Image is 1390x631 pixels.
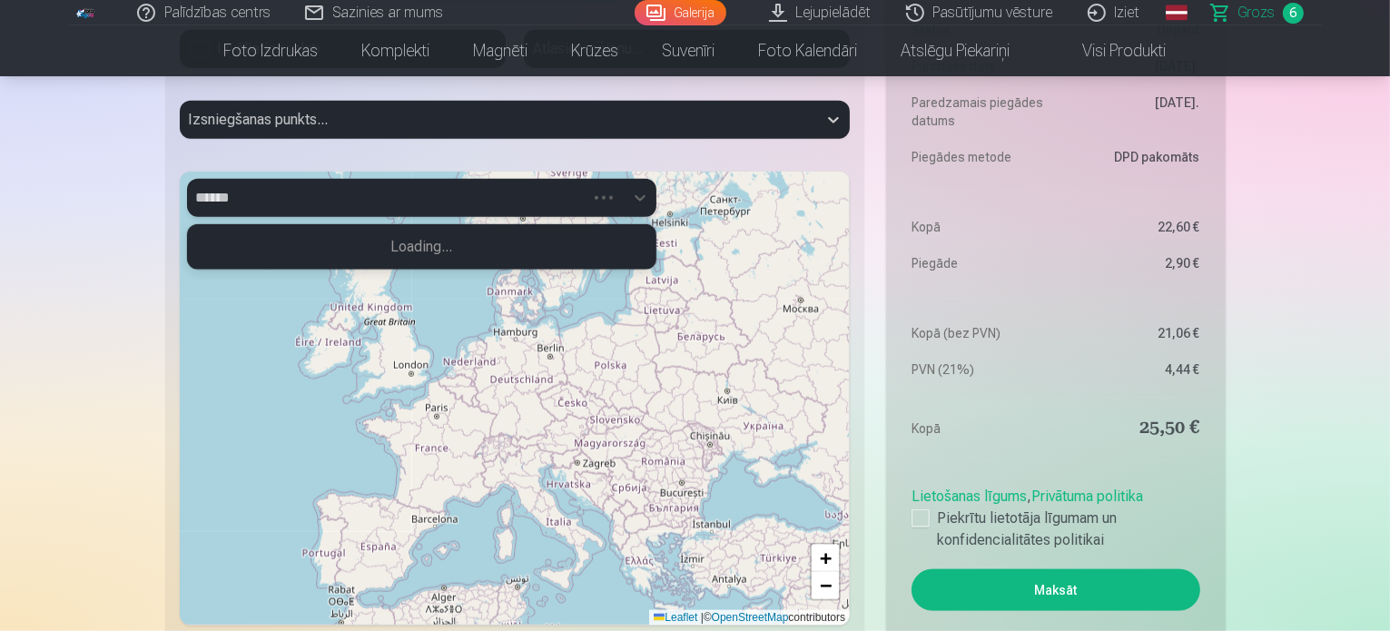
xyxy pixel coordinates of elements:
a: Zoom out [812,572,839,599]
a: Suvenīri [641,25,737,76]
dd: 2,90 € [1065,254,1200,272]
a: Privātuma politika [1031,488,1143,505]
dt: Paredzamais piegādes datums [912,94,1047,130]
a: Krūzes [550,25,641,76]
span: + [820,547,832,569]
dt: Piegāde [912,254,1047,272]
dt: Kopā (bez PVN) [912,324,1047,342]
dt: Piegādes metode [912,148,1047,166]
a: Magnēti [452,25,550,76]
dd: [DATE]. [1065,94,1200,130]
label: Piekrītu lietotāja līgumam un konfidencialitātes politikai [912,508,1199,551]
a: Leaflet [654,611,697,624]
a: OpenStreetMap [712,611,789,624]
dt: Kopā [912,416,1047,441]
a: Zoom in [812,545,839,572]
div: , [912,478,1199,551]
span: 6 [1283,3,1304,24]
dd: 22,60 € [1065,218,1200,236]
a: Foto kalendāri [737,25,880,76]
dd: 21,06 € [1065,324,1200,342]
div: © contributors [649,610,850,626]
button: Maksāt [912,569,1199,611]
span: | [701,611,704,624]
span: − [820,574,832,596]
dd: DPD pakomāts [1065,148,1200,166]
img: /fa1 [76,7,96,18]
a: Atslēgu piekariņi [880,25,1032,76]
a: Visi produkti [1032,25,1188,76]
div: Loading... [188,229,656,265]
span: Grozs [1238,2,1276,24]
dd: 25,50 € [1065,416,1200,441]
dt: PVN (21%) [912,360,1047,379]
dt: Kopā [912,218,1047,236]
a: Komplekti [340,25,452,76]
dd: 4,44 € [1065,360,1200,379]
a: Lietošanas līgums [912,488,1027,505]
a: Foto izdrukas [202,25,340,76]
